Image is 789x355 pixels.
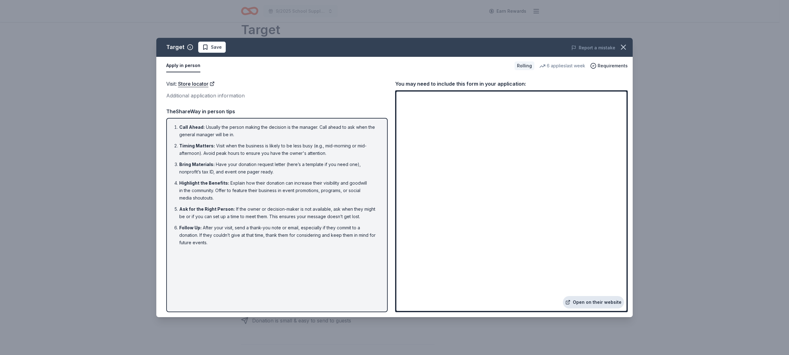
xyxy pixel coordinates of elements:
span: Timing Matters : [179,143,215,148]
span: Requirements [598,62,628,70]
div: Rolling [515,61,534,70]
li: Usually the person making the decision is the manager. Call ahead to ask when the general manager... [179,124,378,138]
button: Requirements [590,62,628,70]
button: Save [198,42,226,53]
li: If the owner or decision-maker is not available, ask when they might be or if you can set up a ti... [179,205,378,220]
div: Additional application information [166,92,388,100]
li: Have your donation request letter (here’s a template if you need one), nonprofit’s tax ID, and ev... [179,161,378,176]
button: Report a mistake [571,44,615,52]
div: 6 applies last week [539,62,585,70]
span: Call Ahead : [179,124,205,130]
span: Ask for the Right Person : [179,206,235,212]
button: Apply in person [166,59,200,72]
a: Open on their website [563,296,624,308]
a: Store locator [178,80,215,88]
div: Target [166,42,185,52]
div: Visit : [166,80,388,88]
li: Visit when the business is likely to be less busy (e.g., mid-morning or mid-afternoon). Avoid pea... [179,142,378,157]
span: Highlight the Benefits : [179,180,229,186]
li: After your visit, send a thank-you note or email, especially if they commit to a donation. If the... [179,224,378,246]
li: Explain how their donation can increase their visibility and goodwill in the community. Offer to ... [179,179,378,202]
div: TheShareWay in person tips [166,107,388,115]
span: Follow Up : [179,225,202,230]
span: Bring Materials : [179,162,215,167]
div: You may need to include this form in your application: [395,80,628,88]
span: Save [211,43,222,51]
